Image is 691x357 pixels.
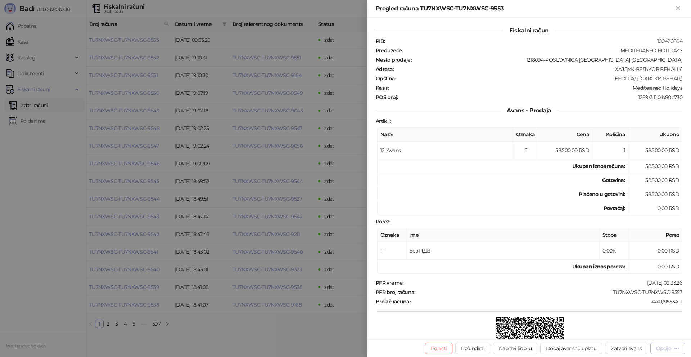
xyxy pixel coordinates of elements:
[376,85,388,91] strong: Kasir :
[572,263,625,270] strong: Ukupan iznos poreza:
[376,118,390,124] strong: Artikli :
[572,163,625,169] strong: Ukupan iznos računa :
[389,85,683,91] div: Mediteraneo Holidays
[403,47,683,54] div: MEDITERANEO HOLIDAYS
[600,242,628,260] td: 0,00%
[628,173,682,187] td: 58.500,00 RSD
[493,343,537,354] button: Napravi kopiju
[376,47,403,54] strong: Preduzeće :
[628,201,682,215] td: 0,00 RSD
[376,218,390,225] strong: Porez :
[628,242,682,260] td: 0,00 RSD
[628,142,682,159] td: 58.500,00 RSD
[378,228,406,242] th: Oznaka
[605,343,647,354] button: Zatvori avans
[628,128,682,142] th: Ukupno
[376,4,674,13] div: Pregled računa TU7NXWSC-TU7NXWSC-9553
[412,57,683,63] div: 1218094-POSLOVNICA [GEOGRAPHIC_DATA] [GEOGRAPHIC_DATA]
[674,4,682,13] button: Zatvori
[376,298,410,305] strong: Brojač računa :
[656,345,671,352] div: Opcije
[600,228,628,242] th: Stopa
[602,177,625,183] strong: Gotovina :
[513,128,538,142] th: Oznaka
[404,280,683,286] div: [DATE] 09:33:26
[406,242,600,260] td: Без ПДВ
[416,289,683,295] div: TU7NXWSC-TU7NXWSC-9553
[455,343,490,354] button: Refundiraj
[592,128,628,142] th: Količina
[538,128,592,142] th: Cena
[628,187,682,201] td: 58.500,00 RSD
[411,298,683,305] div: 4749/9553АП
[538,142,592,159] td: 58.500,00 RSD
[376,66,394,72] strong: Adresa :
[628,260,682,274] td: 0,00 RSD
[592,142,628,159] td: 1
[394,66,683,72] div: ХАЈДУК-ВЕЉКОВ ВЕНАЦ 6
[378,128,513,142] th: Naziv
[376,289,415,295] strong: PFR broj računa :
[398,94,683,101] div: 1289/3.11.0-b80b730
[501,107,557,114] span: Avans - Prodaja
[376,38,385,44] strong: PIB :
[385,38,683,44] div: 100420804
[406,228,600,242] th: Ime
[499,345,532,352] span: Napravi kopiju
[650,343,685,354] button: Opcije
[425,343,453,354] button: Poništi
[397,75,683,82] div: БЕОГРАД (САВСКИ ВЕНАЦ)
[628,159,682,173] td: 58.500,00 RSD
[378,242,406,260] td: Г
[628,228,682,242] th: Porez
[376,280,403,286] strong: PFR vreme :
[376,94,398,101] strong: POS broj :
[540,343,602,354] button: Dodaj avansnu uplatu
[378,142,513,159] td: 12: Avans
[604,205,625,211] strong: Povraćaj:
[579,191,625,197] strong: Plaćeno u gotovini:
[376,57,411,63] strong: Mesto prodaje :
[503,27,554,34] span: Fiskalni račun
[376,75,396,82] strong: Opština :
[513,142,538,159] td: Г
